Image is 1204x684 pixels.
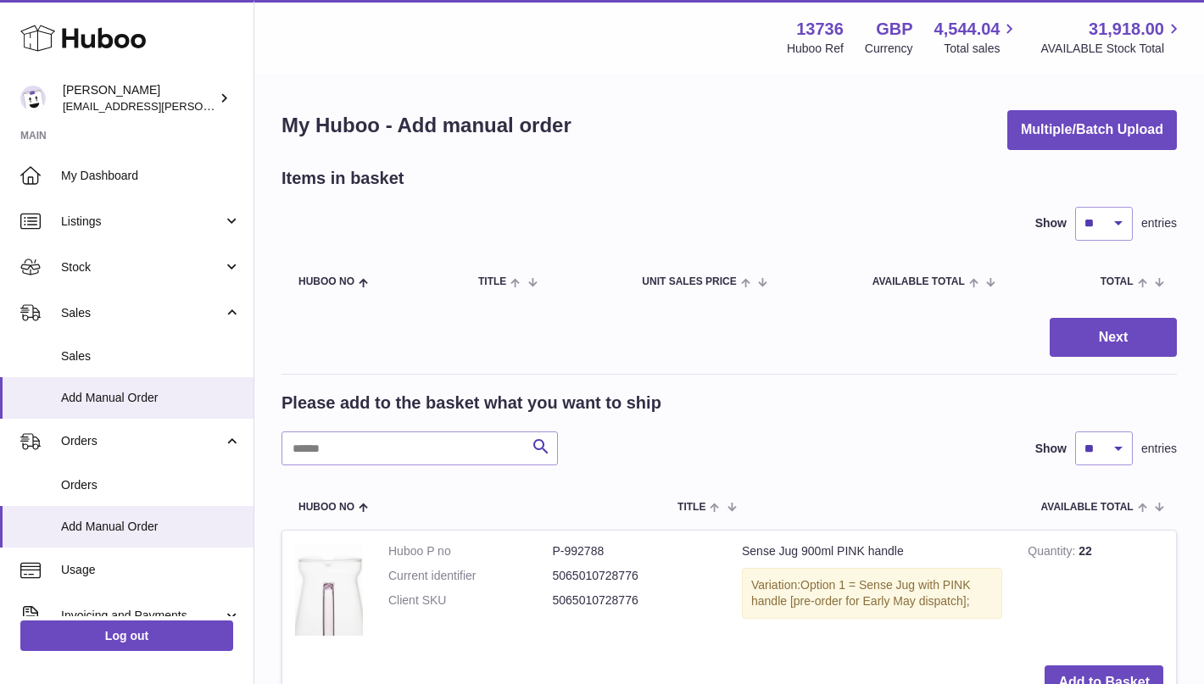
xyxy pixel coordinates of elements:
strong: Quantity [1028,544,1079,562]
img: Sense Jug 900ml PINK handle [295,543,363,636]
span: Total sales [944,41,1019,57]
button: Next [1050,318,1177,358]
span: entries [1141,441,1177,457]
span: AVAILABLE Stock Total [1040,41,1184,57]
span: Stock [61,259,223,275]
a: Log out [20,620,233,651]
span: 31,918.00 [1089,18,1164,41]
span: Orders [61,477,241,493]
strong: GBP [876,18,912,41]
span: Huboo no [298,276,354,287]
h2: Items in basket [281,167,404,190]
td: 22 [1015,531,1176,653]
span: AVAILABLE Total [1041,502,1134,513]
span: Listings [61,214,223,230]
span: Orders [61,433,223,449]
span: Sales [61,305,223,321]
span: Option 1 = Sense Jug with PINK handle [pre-order for Early May dispatch]; [751,578,971,608]
div: Variation: [742,568,1002,619]
div: Huboo Ref [787,41,844,57]
span: Total [1101,276,1134,287]
span: My Dashboard [61,168,241,184]
span: 4,544.04 [934,18,1001,41]
strong: 13736 [796,18,844,41]
span: Add Manual Order [61,390,241,406]
div: [PERSON_NAME] [63,82,215,114]
a: 4,544.04 Total sales [934,18,1020,57]
div: Currency [865,41,913,57]
a: 31,918.00 AVAILABLE Stock Total [1040,18,1184,57]
h1: My Huboo - Add manual order [281,112,571,139]
dt: Current identifier [388,568,553,584]
span: Add Manual Order [61,519,241,535]
dd: 5065010728776 [553,592,717,609]
h2: Please add to the basket what you want to ship [281,392,661,414]
label: Show [1035,215,1067,231]
span: Title [677,502,705,513]
dd: 5065010728776 [553,568,717,584]
span: AVAILABLE Total [872,276,965,287]
dt: Client SKU [388,592,553,609]
button: Multiple/Batch Upload [1007,110,1177,150]
img: horia@orea.uk [20,86,46,111]
dt: Huboo P no [388,543,553,559]
td: Sense Jug 900ml PINK handle [729,531,1015,653]
label: Show [1035,441,1067,457]
span: Usage [61,562,241,578]
span: Huboo no [298,502,354,513]
span: [EMAIL_ADDRESS][PERSON_NAME][DOMAIN_NAME] [63,99,340,113]
span: Invoicing and Payments [61,608,223,624]
span: entries [1141,215,1177,231]
span: Title [478,276,506,287]
span: Sales [61,348,241,364]
dd: P-992788 [553,543,717,559]
span: Unit Sales Price [642,276,736,287]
